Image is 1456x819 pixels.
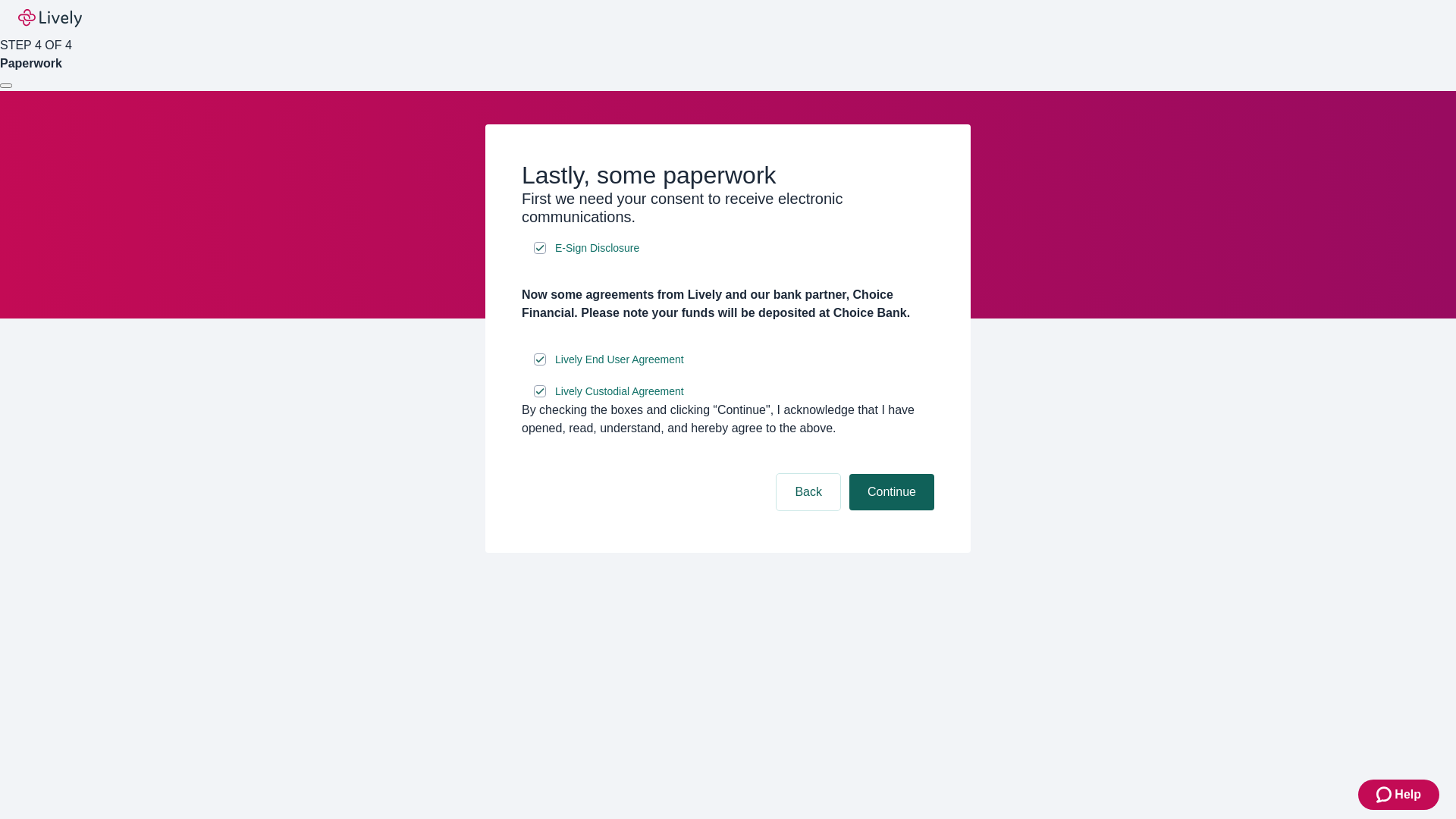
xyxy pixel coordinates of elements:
svg: Zendesk support icon [1376,786,1395,804]
h3: First we need your consent to receive electronic communications. [522,190,934,226]
h2: Lastly, some paperwork [522,161,934,190]
a: e-sign disclosure document [552,350,687,369]
h4: Now some agreements from Lively and our bank partner, Choice Financial. Please note your funds wi... [522,286,934,322]
button: Back [777,474,840,510]
a: e-sign disclosure document [552,239,642,258]
span: Lively End User Agreement [555,352,684,368]
span: Lively Custodial Agreement [555,384,684,400]
span: E-Sign Disclosure [555,240,639,256]
a: e-sign disclosure document [552,382,687,401]
span: Help [1395,786,1421,804]
button: Continue [849,474,934,510]
img: Lively [18,9,82,27]
div: By checking the boxes and clicking “Continue", I acknowledge that I have opened, read, understand... [522,401,934,438]
button: Zendesk support iconHelp [1358,780,1439,810]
